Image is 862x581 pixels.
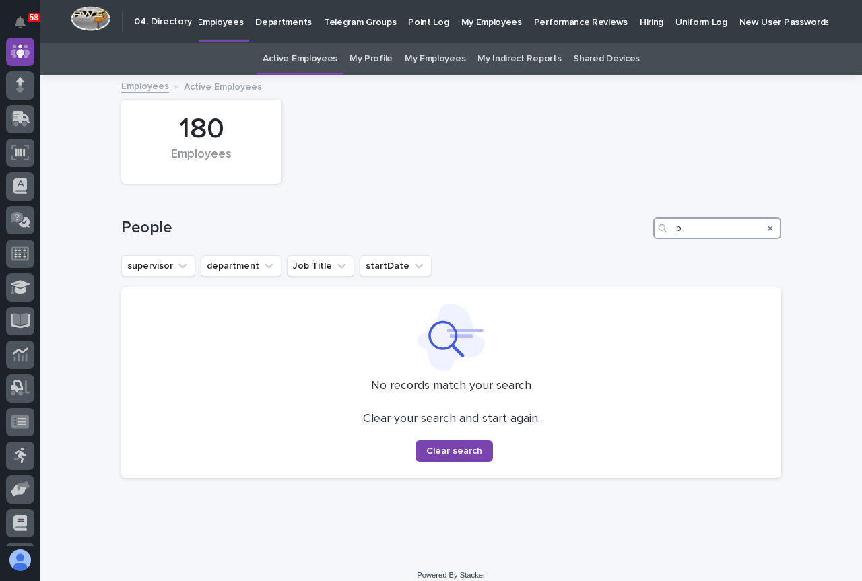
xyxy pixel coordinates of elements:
a: My Profile [350,43,393,75]
p: 58 [30,13,38,22]
a: My Employees [405,43,465,75]
a: Powered By Stacker [417,571,485,579]
a: Employees [121,77,169,93]
h2: 04. Directory [134,16,192,28]
button: startDate [360,255,432,277]
div: 180 [144,112,259,146]
button: supervisor [121,255,195,277]
p: Clear your search and start again. [363,412,540,427]
p: Active Employees [184,78,262,93]
input: Search [653,217,781,239]
a: Active Employees [263,43,337,75]
span: Clear search [426,446,482,456]
button: users-avatar [6,546,34,574]
p: No records match your search [137,379,765,394]
div: Employees [144,147,259,176]
div: Notifications58 [17,16,34,38]
a: Shared Devices [573,43,640,75]
button: department [201,255,281,277]
a: My Indirect Reports [477,43,561,75]
img: Workspace Logo [71,6,110,31]
button: Notifications [6,8,34,36]
button: Clear search [416,440,493,462]
h1: People [121,218,648,238]
button: Job Title [287,255,354,277]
